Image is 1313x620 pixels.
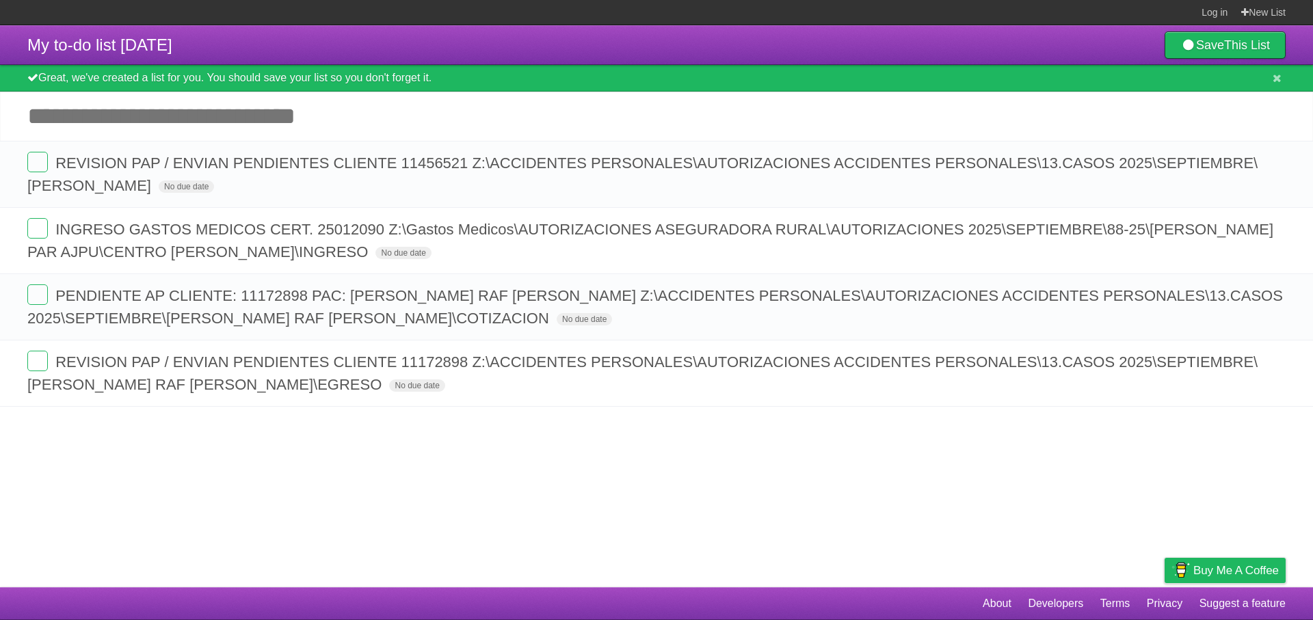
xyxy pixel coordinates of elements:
img: Buy me a coffee [1171,558,1190,582]
label: Done [27,284,48,305]
span: No due date [159,180,214,193]
a: Terms [1100,591,1130,617]
span: No due date [389,379,445,392]
a: Developers [1028,591,1083,617]
a: Buy me a coffee [1165,558,1286,583]
label: Done [27,351,48,371]
a: SaveThis List [1165,31,1286,59]
span: REVISION PAP / ENVIAN PENDIENTES CLIENTE 11172898 Z:\ACCIDENTES PERSONALES\AUTORIZACIONES ACCIDEN... [27,353,1258,393]
span: No due date [375,247,431,259]
b: This List [1224,38,1270,52]
span: My to-do list [DATE] [27,36,172,54]
span: No due date [557,313,612,325]
label: Done [27,152,48,172]
span: REVISION PAP / ENVIAN PENDIENTES CLIENTE 11456521 Z:\ACCIDENTES PERSONALES\AUTORIZACIONES ACCIDEN... [27,154,1258,194]
label: Done [27,218,48,239]
a: Privacy [1147,591,1182,617]
span: INGRESO GASTOS MEDICOS CERT. 25012090 Z:\Gastos Medicos\AUTORIZACIONES ASEGURADORA RURAL\AUTORIZA... [27,221,1273,260]
span: Buy me a coffee [1193,558,1279,582]
a: About [983,591,1011,617]
a: Suggest a feature [1199,591,1286,617]
span: PENDIENTE AP CLIENTE: 11172898 PAC: [PERSON_NAME] RAF [PERSON_NAME] Z:\ACCIDENTES PERSONALES\AUTO... [27,287,1283,327]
